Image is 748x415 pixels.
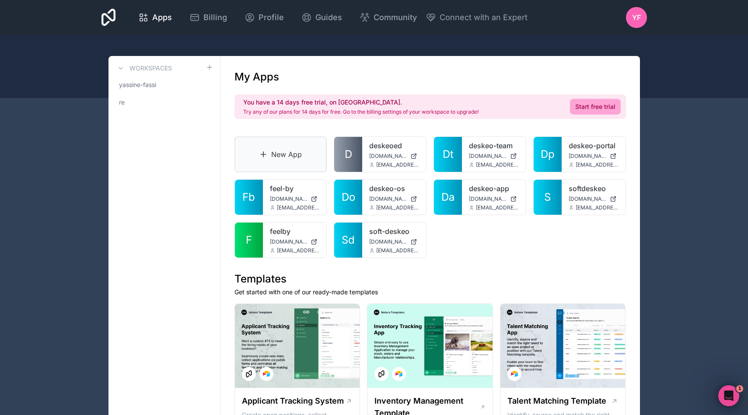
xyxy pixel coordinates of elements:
[395,370,402,377] img: Airtable Logo
[243,98,479,107] h2: You have a 14 days free trial, on [GEOGRAPHIC_DATA].
[569,140,619,151] a: deskeo-portal
[534,180,562,215] a: S
[334,223,362,258] a: Sd
[242,395,344,407] h1: Applicant Tracking System
[270,238,320,245] a: [DOMAIN_NAME]
[369,140,419,151] a: deskeoed
[369,195,407,202] span: [DOMAIN_NAME]
[270,183,320,194] a: feel-by
[511,370,518,377] img: Airtable Logo
[235,223,263,258] a: F
[369,238,419,245] a: [DOMAIN_NAME]
[345,147,352,161] span: D
[569,153,619,160] a: [DOMAIN_NAME]
[234,288,626,296] p: Get started with one of our ready-made templates
[376,161,419,168] span: [EMAIL_ADDRESS][DOMAIN_NAME]
[441,190,454,204] span: Da
[569,183,619,194] a: softdeskeo
[469,195,507,202] span: [DOMAIN_NAME]
[434,137,462,172] a: Dt
[294,8,349,27] a: Guides
[131,8,179,27] a: Apps
[541,147,555,161] span: Dp
[259,11,284,24] span: Profile
[129,64,172,73] h3: Workspaces
[569,195,606,202] span: [DOMAIN_NAME]
[119,80,156,89] span: yassine-fassi
[115,94,213,110] a: re
[270,226,320,237] a: feelby
[238,8,291,27] a: Profile
[115,77,213,93] a: yassine-fassi
[315,11,342,24] span: Guides
[476,204,519,211] span: [EMAIL_ADDRESS][DOMAIN_NAME]
[234,136,327,172] a: New App
[277,247,320,254] span: [EMAIL_ADDRESS][DOMAIN_NAME]
[152,11,172,24] span: Apps
[469,195,519,202] a: [DOMAIN_NAME]
[234,70,279,84] h1: My Apps
[242,190,255,204] span: Fb
[376,247,419,254] span: [EMAIL_ADDRESS][DOMAIN_NAME]
[270,238,308,245] span: [DOMAIN_NAME]
[235,180,263,215] a: Fb
[718,385,739,406] iframe: Intercom live chat
[234,272,626,286] h1: Templates
[342,233,355,247] span: Sd
[376,204,419,211] span: [EMAIL_ADDRESS][DOMAIN_NAME]
[443,147,454,161] span: Dt
[369,238,407,245] span: [DOMAIN_NAME]
[270,195,320,202] a: [DOMAIN_NAME]
[507,395,606,407] h1: Talent Matching Template
[632,12,641,23] span: YF
[182,8,234,27] a: Billing
[277,204,320,211] span: [EMAIL_ADDRESS][DOMAIN_NAME]
[243,108,479,115] p: Try any of our plans for 14 days for free. Go to the billing settings of your workspace to upgrade!
[570,99,621,115] a: Start free trial
[576,204,619,211] span: [EMAIL_ADDRESS][DOMAIN_NAME]
[369,226,419,237] a: soft-deskeo
[115,63,172,73] a: Workspaces
[353,8,424,27] a: Community
[369,153,407,160] span: [DOMAIN_NAME]
[369,195,419,202] a: [DOMAIN_NAME]
[203,11,227,24] span: Billing
[334,180,362,215] a: Do
[246,233,252,247] span: F
[736,385,743,392] span: 1
[263,370,270,377] img: Airtable Logo
[569,153,606,160] span: [DOMAIN_NAME]
[374,11,417,24] span: Community
[369,153,419,160] a: [DOMAIN_NAME]
[342,190,355,204] span: Do
[434,180,462,215] a: Da
[369,183,419,194] a: deskeo-os
[534,137,562,172] a: Dp
[576,161,619,168] span: [EMAIL_ADDRESS][DOMAIN_NAME]
[270,195,308,202] span: [DOMAIN_NAME]
[440,11,528,24] span: Connect with an Expert
[544,190,551,204] span: S
[476,161,519,168] span: [EMAIL_ADDRESS][DOMAIN_NAME]
[119,98,125,107] span: re
[569,195,619,202] a: [DOMAIN_NAME]
[469,153,519,160] a: [DOMAIN_NAME]
[469,183,519,194] a: deskeo-app
[426,11,528,24] button: Connect with an Expert
[469,140,519,151] a: deskeo-team
[469,153,507,160] span: [DOMAIN_NAME]
[334,137,362,172] a: D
